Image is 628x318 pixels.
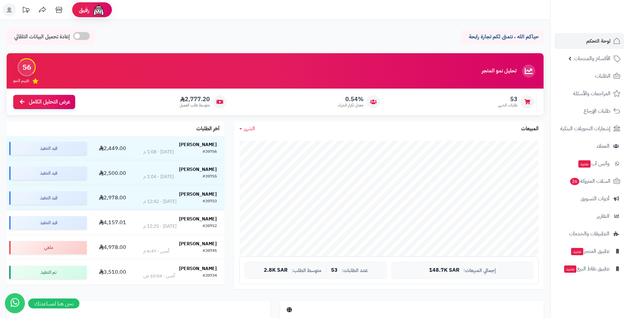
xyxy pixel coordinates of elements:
[89,235,135,260] td: 4,978.00
[563,264,609,273] span: تطبيق نقاط البيع
[338,96,363,103] span: 0.54%
[9,191,87,205] div: قيد التنفيذ
[179,265,217,272] strong: [PERSON_NAME]
[89,211,135,235] td: 4,157.01
[203,223,217,230] div: #20752
[143,248,169,255] div: أمس - 6:47 م
[498,96,517,103] span: 53
[9,241,87,254] div: ملغي
[18,3,34,18] a: تحديثات المنصة
[482,68,516,74] h3: تحليل نمو المتجر
[342,268,368,273] span: عدد الطلبات:
[555,138,624,154] a: العملاء
[555,68,624,84] a: الطلبات
[595,71,610,81] span: الطلبات
[143,174,174,180] div: [DATE] - 1:04 م
[555,261,624,277] a: تطبيق نقاط البيعجديد
[555,173,624,189] a: السلات المتروكة26
[498,102,517,108] span: طلبات الشهر
[89,161,135,185] td: 2,500.00
[143,273,175,279] div: أمس - 10:04 ص
[143,198,176,205] div: [DATE] - 12:42 م
[555,191,624,207] a: أدوات التسويق
[581,194,609,203] span: أدوات التسويق
[13,78,29,84] span: تقييم النمو
[569,177,610,186] span: السلات المتروكة
[179,191,217,198] strong: [PERSON_NAME]
[9,142,87,155] div: قيد التنفيذ
[179,141,217,148] strong: [PERSON_NAME]
[555,103,624,119] a: طلبات الإرجاع
[570,247,609,256] span: تطبيق المتجر
[586,36,610,46] span: لوحة التحكم
[429,267,459,273] span: 148.7K SAR
[264,267,288,273] span: 2.8K SAR
[14,33,70,41] span: إعادة تحميل البيانات التلقائي
[597,212,609,221] span: التقارير
[597,141,609,151] span: العملاء
[573,89,610,98] span: المراجعات والأسئلة
[555,121,624,137] a: إشعارات التحويلات البنكية
[179,96,210,103] span: 2,777.20
[9,167,87,180] div: قيد التنفيذ
[203,273,217,279] div: #20734
[570,178,579,185] span: 26
[9,266,87,279] div: تم التنفيذ
[331,267,338,273] span: 53
[196,126,219,132] h3: آخر الطلبات
[521,126,539,132] h3: المبيعات
[574,54,610,63] span: الأقسام والمنتجات
[203,149,217,155] div: #20756
[463,268,496,273] span: إجمالي المبيعات:
[179,216,217,222] strong: [PERSON_NAME]
[338,102,363,108] span: معدل تكرار الشراء
[89,186,135,210] td: 2,978.00
[179,166,217,173] strong: [PERSON_NAME]
[555,208,624,224] a: التقارير
[79,6,89,14] span: رفيق
[555,33,624,49] a: لوحة التحكم
[584,106,610,116] span: طلبات الإرجاع
[13,95,75,109] a: عرض التحليل الكامل
[203,174,217,180] div: #20755
[555,156,624,172] a: وآتس آبجديد
[578,159,609,168] span: وآتس آب
[9,216,87,229] div: قيد التنفيذ
[143,149,174,155] div: [DATE] - 1:08 م
[179,240,217,247] strong: [PERSON_NAME]
[466,33,539,41] p: حياكم الله ، نتمنى لكم تجارة رابحة
[92,3,105,17] img: ai-face.png
[29,98,70,106] span: عرض التحليل الكامل
[569,229,609,238] span: التطبيقات والخدمات
[203,198,217,205] div: #20753
[239,125,255,133] a: الشهر
[292,268,321,273] span: متوسط الطلب:
[179,102,210,108] span: متوسط طلب العميل
[571,248,583,255] span: جديد
[244,125,255,133] span: الشهر
[143,223,176,230] div: [DATE] - 12:25 م
[203,248,217,255] div: #20741
[578,160,591,168] span: جديد
[560,124,610,133] span: إشعارات التحويلات البنكية
[555,243,624,259] a: تطبيق المتجرجديد
[89,260,135,285] td: 3,510.00
[325,268,327,273] span: |
[89,136,135,161] td: 2,449.00
[564,265,576,273] span: جديد
[555,86,624,101] a: المراجعات والأسئلة
[555,226,624,242] a: التطبيقات والخدمات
